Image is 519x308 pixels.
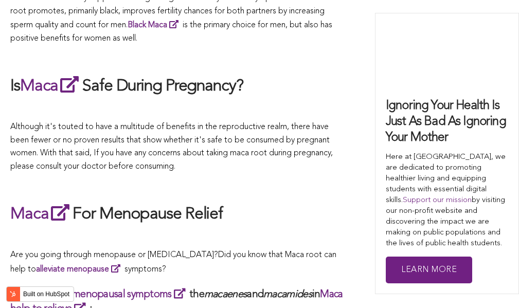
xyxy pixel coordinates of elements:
a: Black Maca [128,21,183,29]
label: Built on HubSpot [19,287,74,301]
a: menopausal symptoms [72,289,189,300]
em: macaenes [204,289,247,300]
h2: Is Safe During Pregnancy? [10,74,345,98]
span: Although it's touted to have a multitude of benefits in the reproductive realm, there have been f... [10,123,333,171]
h2: For Menopause Relief [10,202,345,226]
iframe: Chat Widget [468,259,519,308]
button: Built on HubSpot [6,286,74,302]
a: Maca [20,78,82,95]
a: Maca [10,206,73,223]
img: HubSpot sprocket logo [7,288,19,300]
em: macamides [263,289,312,300]
span: Are you going through menopause or [MEDICAL_DATA]? [10,251,218,259]
a: alleviate menopause [36,265,124,274]
a: Learn More [386,257,472,284]
strong: Black Maca [128,21,167,29]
